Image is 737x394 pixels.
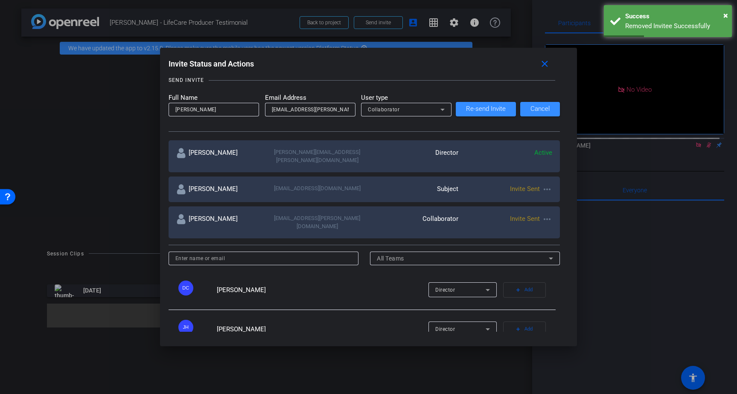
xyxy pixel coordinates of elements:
[530,106,550,112] span: Cancel
[524,323,533,335] span: Add
[175,253,352,264] input: Enter name or email
[265,93,355,103] mat-label: Email Address
[364,148,458,165] div: Director
[456,102,516,116] button: Re-send Invite
[270,148,364,165] div: [PERSON_NAME][EMAIL_ADDRESS][PERSON_NAME][DOMAIN_NAME]
[723,9,728,22] button: Close
[178,320,193,335] div: JH
[542,214,552,224] mat-icon: more_horiz
[534,149,552,156] span: Active
[217,286,266,294] span: [PERSON_NAME]
[515,287,521,293] mat-icon: add
[515,326,521,332] mat-icon: add
[364,214,458,231] div: Collaborator
[435,287,455,293] span: Director
[178,281,193,295] div: DC
[377,255,404,262] span: All Teams
[510,185,540,193] span: Invite Sent
[625,12,725,21] div: Success
[723,10,728,20] span: ×
[178,281,215,295] ngx-avatar: Denis Chan
[178,320,215,335] ngx-avatar: Joshua Handy
[520,102,560,116] button: Cancel
[542,184,552,194] mat-icon: more_horiz
[176,214,270,231] div: [PERSON_NAME]
[270,184,364,194] div: [EMAIL_ADDRESS][DOMAIN_NAME]
[361,93,452,103] mat-label: User type
[510,215,540,223] span: Invite Sent
[368,107,399,113] span: Collaborator
[503,282,546,298] button: Add
[435,326,455,332] span: Director
[539,59,550,70] mat-icon: close
[466,106,506,112] span: Re-send Invite
[169,56,560,72] div: Invite Status and Actions
[272,104,349,115] input: Enter Email
[176,184,270,194] div: [PERSON_NAME]
[364,184,458,194] div: Subject
[503,322,546,337] button: Add
[217,325,266,333] span: [PERSON_NAME]
[176,148,270,165] div: [PERSON_NAME]
[270,214,364,231] div: [EMAIL_ADDRESS][PERSON_NAME][DOMAIN_NAME]
[625,21,725,31] div: Removed Invitee Successfully
[169,93,259,103] mat-label: Full Name
[524,284,533,296] span: Add
[175,104,252,115] input: Enter Name
[169,76,560,84] openreel-title-line: SEND INVITE
[169,76,204,84] div: SEND INVITE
